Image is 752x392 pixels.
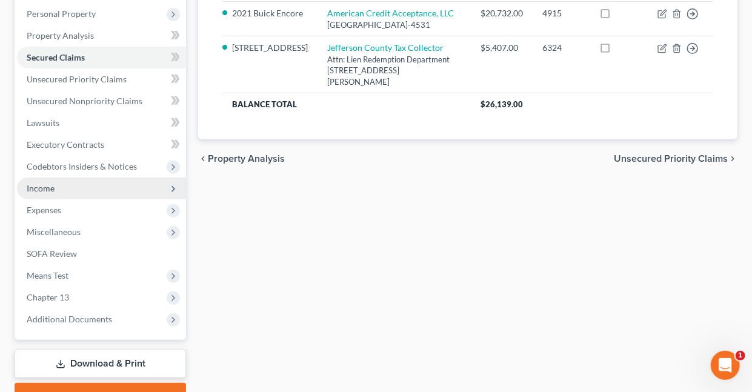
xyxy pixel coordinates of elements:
div: $20,732.00 [481,7,523,19]
div: $5,407.00 [481,42,523,54]
span: Codebtors Insiders & Notices [27,161,137,171]
a: Property Analysis [17,25,186,47]
span: Expenses [27,205,61,215]
div: 4915 [542,7,580,19]
span: Executory Contracts [27,139,104,150]
button: chevron_left Property Analysis [198,154,285,164]
span: Unsecured Priority Claims [27,74,127,84]
i: chevron_left [198,154,208,164]
span: Property Analysis [27,30,94,41]
li: [STREET_ADDRESS] [232,42,308,54]
span: Miscellaneous [27,227,81,237]
a: Executory Contracts [17,134,186,156]
li: 2021 Buick Encore [232,7,308,19]
div: 6324 [542,42,580,54]
div: Attn: Lien Redemption Department [STREET_ADDRESS][PERSON_NAME] [327,54,461,88]
a: Secured Claims [17,47,186,68]
span: Secured Claims [27,52,85,62]
span: Income [27,183,55,193]
a: American Credit Acceptance, LLC [327,8,454,18]
span: 1 [736,351,745,360]
span: Chapter 13 [27,292,69,302]
th: Balance Total [222,93,471,115]
a: Lawsuits [17,112,186,134]
a: Unsecured Priority Claims [17,68,186,90]
i: chevron_right [728,154,737,164]
span: Lawsuits [27,118,59,128]
iframe: Intercom live chat [711,351,740,380]
a: Download & Print [15,350,186,378]
span: Personal Property [27,8,96,19]
span: Additional Documents [27,314,112,324]
a: SOFA Review [17,243,186,265]
span: Unsecured Priority Claims [614,154,728,164]
span: SOFA Review [27,248,77,259]
span: Means Test [27,270,68,281]
span: Property Analysis [208,154,285,164]
div: [GEOGRAPHIC_DATA]-4531 [327,19,461,31]
a: Jefferson County Tax Collector [327,42,444,53]
span: Unsecured Nonpriority Claims [27,96,142,106]
button: Unsecured Priority Claims chevron_right [614,154,737,164]
a: Unsecured Nonpriority Claims [17,90,186,112]
span: $26,139.00 [481,99,523,109]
